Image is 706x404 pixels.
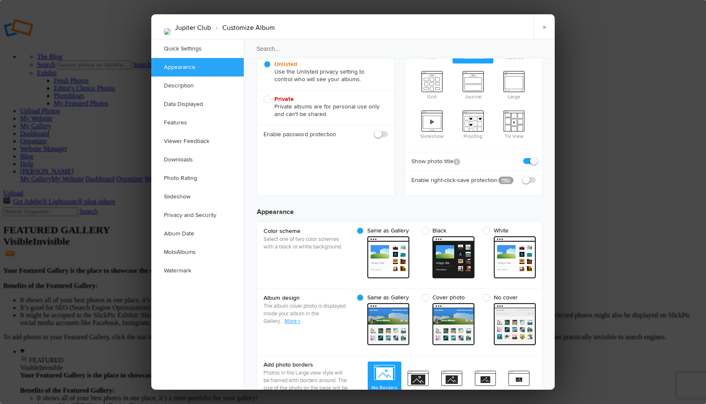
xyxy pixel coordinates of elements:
span: No cover [483,294,532,301]
a: × [534,14,555,40]
p: Select one of two color schemes with a black or white background. [263,235,348,251]
span: Same as Gallery [356,227,409,235]
li: Customize Album [211,21,275,35]
span: Black [421,227,470,235]
span: No Borders (Full frame) [368,362,401,400]
a: Quick Settings [151,40,244,58]
a: Album Date [151,224,244,243]
span: Slideshow [411,107,453,141]
b: Show photo title [411,157,460,166]
a: Slideshow [151,187,244,206]
b: Enable right-click-save protection [411,176,492,185]
span: cover From gallery - light [367,303,409,345]
p: Photos in the Large view style will be framed with borders around. The size of the photo on the p... [263,369,348,399]
b: Enable password protection [263,130,336,139]
a: Data Displayed [151,95,244,114]
h3: Appearance [257,200,543,217]
span: Medium [435,367,469,399]
b: Add photo borders [263,361,348,369]
a: PRO [498,177,514,184]
span: .. [281,318,285,325]
span: Proofing [453,107,494,141]
p: The album cover photo is displayed inside your album in the Gallery. [263,302,348,325]
a: Description [151,77,244,95]
input: Search... [243,39,556,58]
span: X-Large [502,367,536,399]
span: Cover photo [421,294,470,301]
img: Jupiter-01.jpg [164,28,171,35]
span: cover From gallery - light [432,303,474,345]
a: Downloads [151,151,244,169]
span: Large [493,68,535,101]
span: Use the Unlisted privacy setting to control who will see your albums. [263,61,384,83]
span: TV View [493,107,535,141]
b: Color scheme [263,227,348,235]
a: Features [151,114,244,132]
span: Journal [453,68,494,101]
b: Unlisted [274,61,297,68]
b: Private [274,95,294,103]
b: Album design [263,294,348,302]
a: Watermark [151,261,244,280]
a: Appearance [151,58,244,77]
span: Small [401,367,435,399]
a: Photo Rating [151,169,244,187]
span: Private albums are for personal use only and can't be shared. [263,95,384,118]
span: cover From gallery - light [494,303,536,345]
a: Viewer Feedback [151,132,244,151]
span: White [483,227,532,235]
a: More » [285,318,300,325]
span: Grid [411,68,453,101]
a: Privacy and Security [151,206,244,224]
span: Large [469,367,502,399]
a: MobiAlbums [151,243,244,261]
li: Jupiter Club [175,21,211,35]
span: Same as Gallery [356,294,409,301]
